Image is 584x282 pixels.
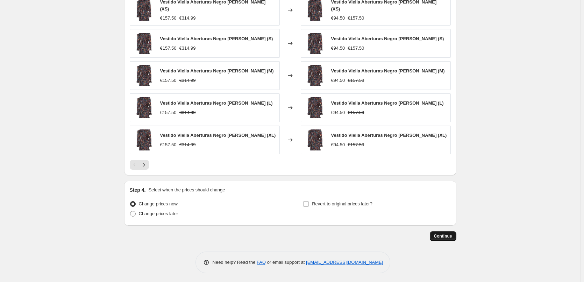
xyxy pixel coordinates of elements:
[130,160,149,170] nav: Pagination
[179,141,196,148] strike: €314.99
[130,186,146,193] h2: Step 4.
[213,260,257,265] span: Need help? Read the
[312,201,372,206] span: Revert to original prices later?
[348,77,364,84] strike: €157.50
[305,33,326,54] img: 1012_80x.jpg
[139,211,178,216] span: Change prices later
[305,65,326,86] img: 1012_80x.jpg
[266,260,306,265] span: or email support at
[139,160,149,170] button: Next
[434,233,452,239] span: Continue
[348,45,364,52] strike: €157.50
[160,100,273,106] span: Vestido Viella Aberturas Negro [PERSON_NAME] (L)
[179,109,196,116] strike: €314.99
[160,77,177,84] div: €157.50
[179,45,196,52] strike: €314.99
[331,36,444,41] span: Vestido Viella Aberturas Negro [PERSON_NAME] (S)
[348,109,364,116] strike: €157.50
[134,97,155,118] img: 1012_80x.jpg
[257,260,266,265] a: FAQ
[331,15,345,22] div: €94.50
[331,68,445,73] span: Vestido Viella Aberturas Negro [PERSON_NAME] (M)
[160,68,274,73] span: Vestido Viella Aberturas Negro [PERSON_NAME] (M)
[305,129,326,150] img: 1012_80x.jpg
[160,141,177,148] div: €157.50
[331,133,447,138] span: Vestido Viella Aberturas Negro [PERSON_NAME] (XL)
[331,109,345,116] div: €94.50
[148,186,225,193] p: Select when the prices should change
[430,231,456,241] button: Continue
[179,15,195,22] strike: €314.99
[348,15,364,22] strike: €157.50
[160,109,177,116] div: €157.50
[160,15,176,22] div: €157.50
[134,33,155,54] img: 1012_80x.jpg
[306,260,383,265] a: [EMAIL_ADDRESS][DOMAIN_NAME]
[160,36,273,41] span: Vestido Viella Aberturas Negro [PERSON_NAME] (S)
[331,100,444,106] span: Vestido Viella Aberturas Negro [PERSON_NAME] (L)
[134,129,155,150] img: 1012_80x.jpg
[331,77,345,84] div: €94.50
[331,45,345,52] div: €94.50
[348,141,364,148] strike: €157.50
[179,77,196,84] strike: €314.99
[160,45,177,52] div: €157.50
[139,201,178,206] span: Change prices now
[134,65,155,86] img: 1012_80x.jpg
[305,97,326,118] img: 1012_80x.jpg
[331,141,345,148] div: €94.50
[160,133,276,138] span: Vestido Viella Aberturas Negro [PERSON_NAME] (XL)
